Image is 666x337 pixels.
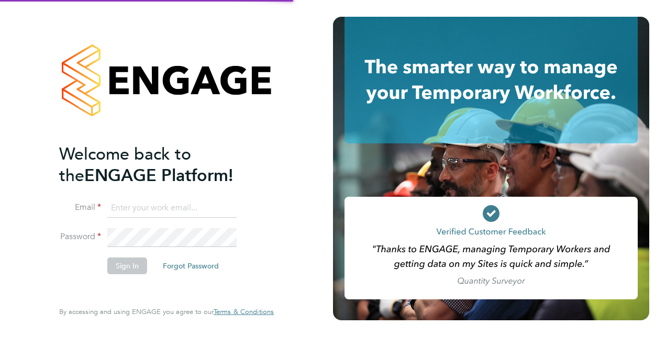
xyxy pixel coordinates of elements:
[214,308,274,316] a: Terms & Conditions
[59,143,263,186] h2: ENGAGE Platform!
[214,307,274,316] span: Terms & Conditions
[59,307,274,316] span: By accessing and using ENGAGE you agree to our
[107,199,237,218] input: Enter your work email...
[154,257,227,274] button: Forgot Password
[59,231,101,242] label: Password
[107,257,147,274] button: Sign In
[59,144,191,186] span: Welcome back to the
[59,202,101,213] label: Email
